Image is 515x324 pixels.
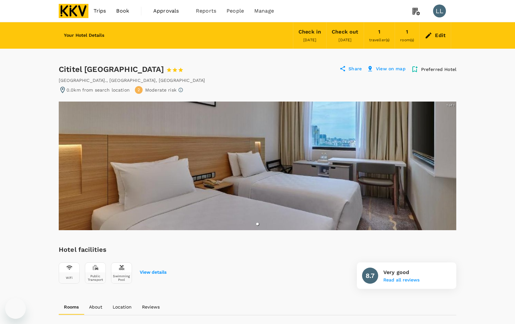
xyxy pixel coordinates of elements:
[86,274,104,281] div: Public Transport
[366,270,375,281] h6: 8.7
[332,27,358,36] div: Check out
[298,27,321,36] div: Check in
[303,38,316,42] span: [DATE]
[435,31,446,40] div: Edit
[89,304,102,310] p: About
[383,278,419,283] button: Read all reviews
[153,7,186,15] span: Approvals
[116,7,129,15] span: Book
[5,298,26,319] iframe: Button to launch messaging window
[256,223,259,225] li: slide item 1
[378,27,380,36] div: 1
[421,66,456,73] p: Preferred Hotel
[64,32,104,39] h6: Your Hotel Details
[145,87,177,93] p: Moderate risk
[445,102,456,109] p: 1 of 1
[140,270,167,275] button: View details
[196,7,216,15] span: Reports
[227,7,244,15] span: People
[113,304,132,310] p: Location
[66,276,73,280] div: Wifi
[59,244,167,255] h6: Hotel facilities
[376,65,406,73] p: View on map
[59,77,205,83] div: [GEOGRAPHIC_DATA]. , [GEOGRAPHIC_DATA] , [GEOGRAPHIC_DATA]
[137,87,140,93] span: 2
[94,7,106,15] span: Trips
[59,64,195,74] div: Cititel [GEOGRAPHIC_DATA]
[64,304,79,310] p: Rooms
[400,38,414,42] span: room(s)
[338,38,351,42] span: [DATE]
[369,38,390,42] span: traveller(s)
[59,4,88,18] img: KKV Supply Chain Sdn Bhd
[142,304,160,310] p: Reviews
[406,27,408,36] div: 1
[348,65,362,73] p: Share
[433,5,446,17] div: LL
[254,7,274,15] span: Manage
[383,269,419,276] p: Very good
[113,274,130,281] div: Swimming Pool
[66,87,130,93] p: 0.0km from search location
